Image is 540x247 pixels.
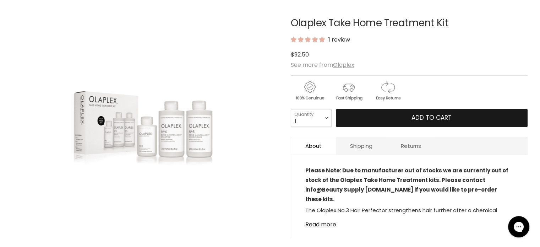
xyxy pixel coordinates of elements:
h1: Olaplex Take Home Treatment Kit [291,18,528,29]
img: shipping.gif [330,80,367,102]
button: Add to cart [336,109,528,127]
span: See more from [291,61,354,69]
select: Quantity [291,109,332,127]
a: Shipping [336,137,387,155]
iframe: Gorgias live chat messenger [504,214,533,240]
img: returns.gif [369,80,407,102]
span: 1 review [326,36,350,44]
span: 5.00 stars [291,36,326,44]
a: Read more [305,217,513,228]
a: About [291,137,336,155]
img: genuine.gif [291,80,328,102]
span: Add to cart [411,113,452,122]
strong: Please Note: Due to manufacturer out of stocks we are currently out of stock of the Olaplex Take ... [305,167,508,203]
span: $92.50 [291,50,309,59]
a: Returns [387,137,435,155]
a: Olaplex [333,61,354,69]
